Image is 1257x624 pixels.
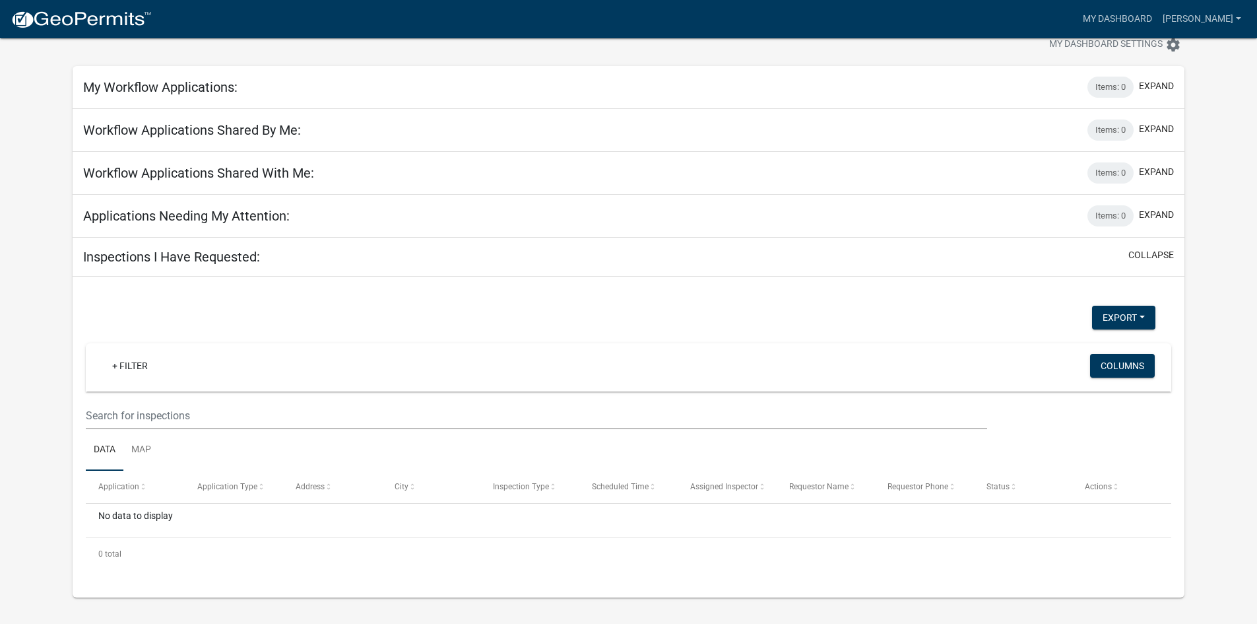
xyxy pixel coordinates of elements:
span: Status [986,482,1010,491]
datatable-header-cell: Actions [1072,471,1171,503]
button: Columns [1090,354,1155,378]
a: My Dashboard [1078,7,1157,32]
h5: Inspections I Have Requested: [83,249,260,265]
button: My Dashboard Settingssettings [1039,32,1192,57]
span: Address [296,482,325,491]
datatable-header-cell: Application [86,471,184,503]
span: City [395,482,408,491]
datatable-header-cell: Scheduled Time [579,471,678,503]
div: Items: 0 [1087,205,1134,226]
datatable-header-cell: City [382,471,480,503]
datatable-header-cell: Requestor Phone [875,471,973,503]
datatable-header-cell: Assigned Inspector [678,471,776,503]
h5: Workflow Applications Shared By Me: [83,122,301,138]
div: Items: 0 [1087,77,1134,98]
datatable-header-cell: Requestor Name [776,471,874,503]
button: Export [1092,306,1155,329]
div: Items: 0 [1087,162,1134,184]
span: My Dashboard Settings [1049,37,1163,53]
button: expand [1139,79,1174,93]
span: Actions [1085,482,1112,491]
button: expand [1139,208,1174,222]
i: settings [1165,37,1181,53]
button: expand [1139,122,1174,136]
datatable-header-cell: Application Type [185,471,283,503]
div: collapse [73,277,1184,598]
span: Scheduled Time [592,482,649,491]
button: expand [1139,165,1174,179]
h5: Applications Needing My Attention: [83,208,290,224]
button: collapse [1128,248,1174,262]
span: Application Type [197,482,257,491]
input: Search for inspections [86,402,986,429]
datatable-header-cell: Address [283,471,381,503]
a: [PERSON_NAME] [1157,7,1246,32]
datatable-header-cell: Inspection Type [480,471,579,503]
a: Map [123,429,159,471]
a: Data [86,429,123,471]
span: Application [98,482,139,491]
span: Inspection Type [493,482,549,491]
div: Items: 0 [1087,120,1134,141]
span: Assigned Inspector [690,482,758,491]
h5: Workflow Applications Shared With Me: [83,165,314,181]
div: 0 total [86,537,1171,571]
span: Requestor Phone [887,482,948,491]
a: + Filter [102,354,158,378]
h5: My Workflow Applications: [83,79,238,95]
datatable-header-cell: Status [973,471,1072,503]
div: No data to display [86,504,1171,537]
span: Requestor Name [789,482,849,491]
